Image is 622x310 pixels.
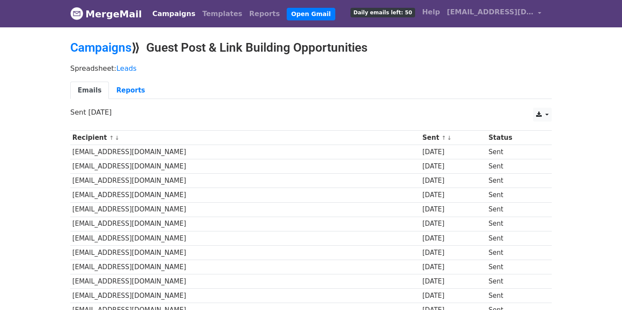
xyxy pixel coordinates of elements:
[70,5,142,23] a: MergeMail
[422,277,485,287] div: [DATE]
[70,289,420,303] td: [EMAIL_ADDRESS][DOMAIN_NAME]
[109,82,152,99] a: Reports
[70,145,420,159] td: [EMAIL_ADDRESS][DOMAIN_NAME]
[70,40,131,55] a: Campaigns
[447,135,452,141] a: ↓
[70,274,420,289] td: [EMAIL_ADDRESS][DOMAIN_NAME]
[70,217,420,231] td: [EMAIL_ADDRESS][DOMAIN_NAME]
[487,145,543,159] td: Sent
[70,108,552,117] p: Sent [DATE]
[447,7,534,17] span: [EMAIL_ADDRESS][DOMAIN_NAME]
[70,82,109,99] a: Emails
[149,5,199,23] a: Campaigns
[419,3,443,21] a: Help
[70,40,552,55] h2: ⟫ Guest Post & Link Building Opportunities
[487,159,543,174] td: Sent
[287,8,335,20] a: Open Gmail
[70,202,420,217] td: [EMAIL_ADDRESS][DOMAIN_NAME]
[70,188,420,202] td: [EMAIL_ADDRESS][DOMAIN_NAME]
[347,3,419,21] a: Daily emails left: 50
[116,64,137,73] a: Leads
[422,234,485,244] div: [DATE]
[422,204,485,214] div: [DATE]
[70,231,420,245] td: [EMAIL_ADDRESS][DOMAIN_NAME]
[422,147,485,157] div: [DATE]
[70,260,420,274] td: [EMAIL_ADDRESS][DOMAIN_NAME]
[487,202,543,217] td: Sent
[442,135,446,141] a: ↑
[487,260,543,274] td: Sent
[115,135,119,141] a: ↓
[422,162,485,171] div: [DATE]
[487,245,543,260] td: Sent
[422,219,485,229] div: [DATE]
[350,8,415,17] span: Daily emails left: 50
[487,174,543,188] td: Sent
[70,174,420,188] td: [EMAIL_ADDRESS][DOMAIN_NAME]
[199,5,246,23] a: Templates
[487,217,543,231] td: Sent
[70,131,420,145] th: Recipient
[422,176,485,186] div: [DATE]
[70,245,420,260] td: [EMAIL_ADDRESS][DOMAIN_NAME]
[443,3,545,24] a: [EMAIL_ADDRESS][DOMAIN_NAME]
[70,159,420,174] td: [EMAIL_ADDRESS][DOMAIN_NAME]
[246,5,284,23] a: Reports
[109,135,114,141] a: ↑
[487,188,543,202] td: Sent
[487,289,543,303] td: Sent
[70,64,552,73] p: Spreadsheet:
[422,248,485,258] div: [DATE]
[422,190,485,200] div: [DATE]
[487,231,543,245] td: Sent
[420,131,487,145] th: Sent
[422,262,485,272] div: [DATE]
[487,274,543,289] td: Sent
[487,131,543,145] th: Status
[422,291,485,301] div: [DATE]
[70,7,83,20] img: MergeMail logo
